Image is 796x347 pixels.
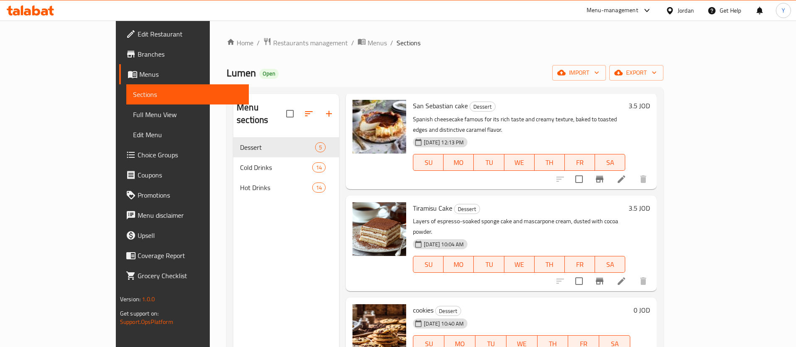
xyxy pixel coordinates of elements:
div: Open [259,69,279,79]
span: Promotions [138,190,242,200]
div: Dessert [435,306,461,316]
button: SA [595,154,625,171]
a: Full Menu View [126,104,249,125]
span: Grocery Checklist [138,271,242,281]
span: Cold Drinks [240,162,312,172]
span: Select to update [570,272,588,290]
div: Menu-management [587,5,638,16]
span: San Sebastian cake [413,99,468,112]
span: Dessert [470,102,495,112]
span: Open [259,70,279,77]
span: Sort sections [299,104,319,124]
button: TU [474,154,504,171]
span: Choice Groups [138,150,242,160]
span: 5 [316,143,325,151]
div: Hot Drinks14 [233,177,339,198]
button: TH [535,256,565,273]
button: TU [474,256,504,273]
span: WE [508,258,531,271]
span: Restaurants management [273,38,348,48]
a: Coverage Report [119,245,249,266]
p: Layers of espresso-soaked sponge cake and mascarpone cream, dusted with cocoa powder. [413,216,625,237]
h6: 0 JOD [634,304,650,316]
span: SU [417,157,440,169]
span: TH [538,157,561,169]
span: Branches [138,49,242,59]
button: SU [413,256,444,273]
span: Y [782,6,785,15]
a: Restaurants management [263,37,348,48]
span: SA [598,157,622,169]
a: Edit Menu [126,125,249,145]
button: delete [633,271,653,291]
div: items [312,183,326,193]
span: TU [477,157,501,169]
span: Edit Menu [133,130,242,140]
span: import [559,68,599,78]
span: [DATE] 12:13 PM [420,138,467,146]
span: MO [447,157,470,169]
span: Menus [139,69,242,79]
div: Dessert5 [233,137,339,157]
button: FR [565,154,595,171]
span: Menu disclaimer [138,210,242,220]
span: TU [477,258,501,271]
span: Tiramisu Cake [413,202,452,214]
h6: 3.5 JOD [629,202,650,214]
p: Spanish cheesecake famous for its rich taste and creamy texture, baked to toasted edges and disti... [413,114,625,135]
li: / [351,38,354,48]
span: Sections [133,89,242,99]
a: Edit menu item [616,174,626,184]
span: Coupons [138,170,242,180]
button: SU [413,154,444,171]
span: WE [508,157,531,169]
span: FR [568,157,592,169]
button: Branch-specific-item [590,271,610,291]
span: TH [538,258,561,271]
nav: Menu sections [233,134,339,201]
h2: Menu sections [237,101,286,126]
span: Dessert [436,306,461,316]
button: export [609,65,663,81]
nav: breadcrumb [227,37,663,48]
span: 14 [313,164,325,172]
button: SA [595,256,625,273]
span: Dessert [240,142,315,152]
a: Choice Groups [119,145,249,165]
button: MO [444,256,474,273]
span: Dessert [454,204,480,214]
span: Coverage Report [138,250,242,261]
span: export [616,68,657,78]
span: cookies [413,304,433,316]
span: FR [568,258,592,271]
a: Coupons [119,165,249,185]
a: Grocery Checklist [119,266,249,286]
img: San Sebastian cake [352,100,406,154]
a: Menu disclaimer [119,205,249,225]
span: 1.0.0 [142,294,155,305]
span: Upsell [138,230,242,240]
a: Edit Restaurant [119,24,249,44]
div: items [315,142,326,152]
a: Support.OpsPlatform [120,316,173,327]
a: Menus [119,64,249,84]
li: / [390,38,393,48]
button: Branch-specific-item [590,169,610,189]
span: Hot Drinks [240,183,312,193]
span: Full Menu View [133,110,242,120]
span: MO [447,258,470,271]
button: MO [444,154,474,171]
button: WE [504,256,535,273]
button: FR [565,256,595,273]
button: import [552,65,606,81]
img: Tiramisu Cake [352,202,406,256]
a: Menus [358,37,387,48]
button: delete [633,169,653,189]
button: TH [535,154,565,171]
span: Menus [368,38,387,48]
span: SU [417,258,440,271]
a: Upsell [119,225,249,245]
span: Sections [397,38,420,48]
span: Select to update [570,170,588,188]
div: Cold Drinks14 [233,157,339,177]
